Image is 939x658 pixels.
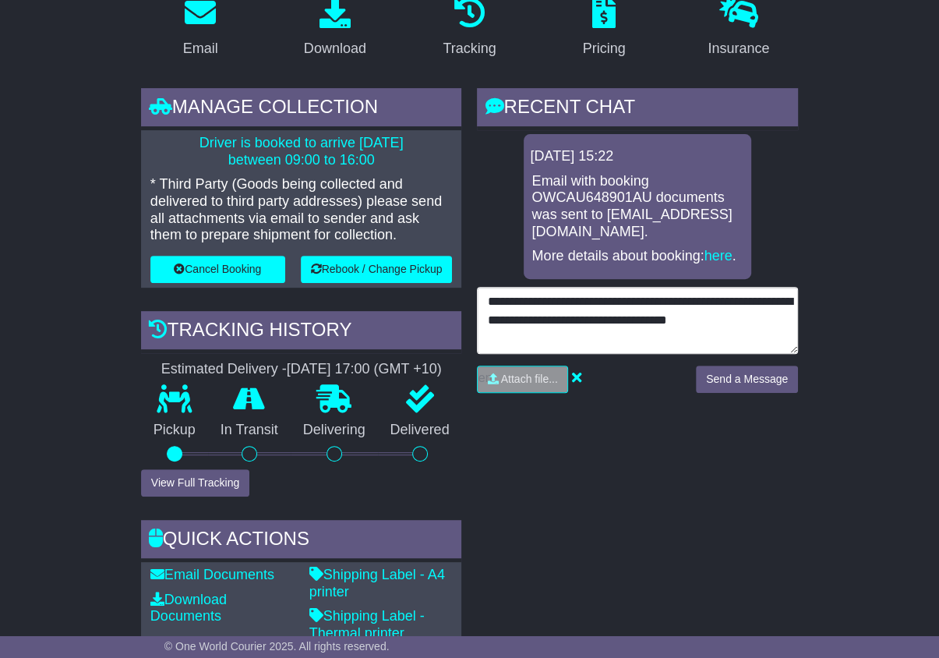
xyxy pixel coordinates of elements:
[141,422,208,439] p: Pickup
[477,88,798,130] div: RECENT CHAT
[141,520,462,562] div: Quick Actions
[141,469,249,497] button: View Full Tracking
[150,176,453,243] p: * Third Party (Goods being collected and delivered to third party addresses) please send all atta...
[378,422,462,439] p: Delivered
[291,422,378,439] p: Delivering
[304,38,366,59] div: Download
[696,366,798,393] button: Send a Message
[164,640,390,653] span: © One World Courier 2025. All rights reserved.
[301,256,453,283] button: Rebook / Change Pickup
[583,38,626,59] div: Pricing
[150,592,227,624] a: Download Documents
[443,38,496,59] div: Tracking
[309,567,445,600] a: Shipping Label - A4 printer
[183,38,218,59] div: Email
[141,88,462,130] div: Manage collection
[141,361,462,378] div: Estimated Delivery -
[530,148,745,165] div: [DATE] 15:22
[309,608,425,641] a: Shipping Label - Thermal printer
[708,38,769,59] div: Insurance
[150,567,274,582] a: Email Documents
[531,173,743,240] p: Email with booking OWCAU648901AU documents was sent to [EMAIL_ADDRESS][DOMAIN_NAME].
[287,361,442,378] div: [DATE] 17:00 (GMT +10)
[150,256,285,283] button: Cancel Booking
[208,422,291,439] p: In Transit
[141,311,462,353] div: Tracking history
[531,248,743,265] p: More details about booking: .
[150,135,453,168] p: Driver is booked to arrive [DATE] between 09:00 to 16:00
[704,248,732,264] a: here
